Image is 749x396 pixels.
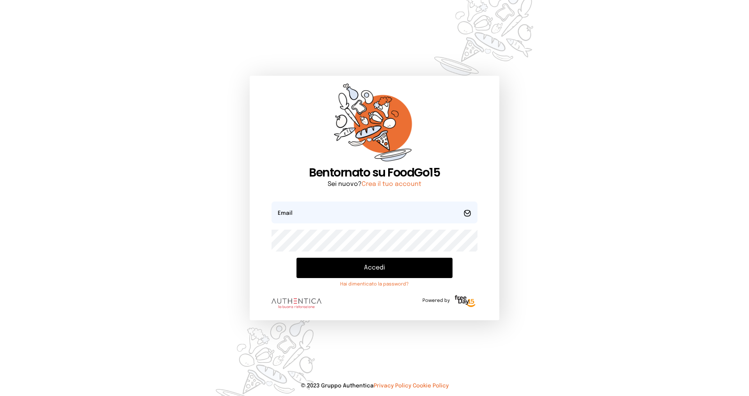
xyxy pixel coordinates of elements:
[12,382,737,390] p: © 2023 Gruppo Authentica
[334,84,415,166] img: sticker-orange.65babaf.png
[272,298,321,309] img: logo.8f33a47.png
[362,181,421,187] a: Crea il tuo account
[296,258,453,278] button: Accedi
[296,281,453,287] a: Hai dimenticato la password?
[413,383,449,389] a: Cookie Policy
[422,298,450,304] span: Powered by
[272,180,477,189] p: Sei nuovo?
[272,166,477,180] h1: Bentornato su FoodGo15
[374,383,411,389] a: Privacy Policy
[453,294,477,309] img: logo-freeday.3e08031.png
